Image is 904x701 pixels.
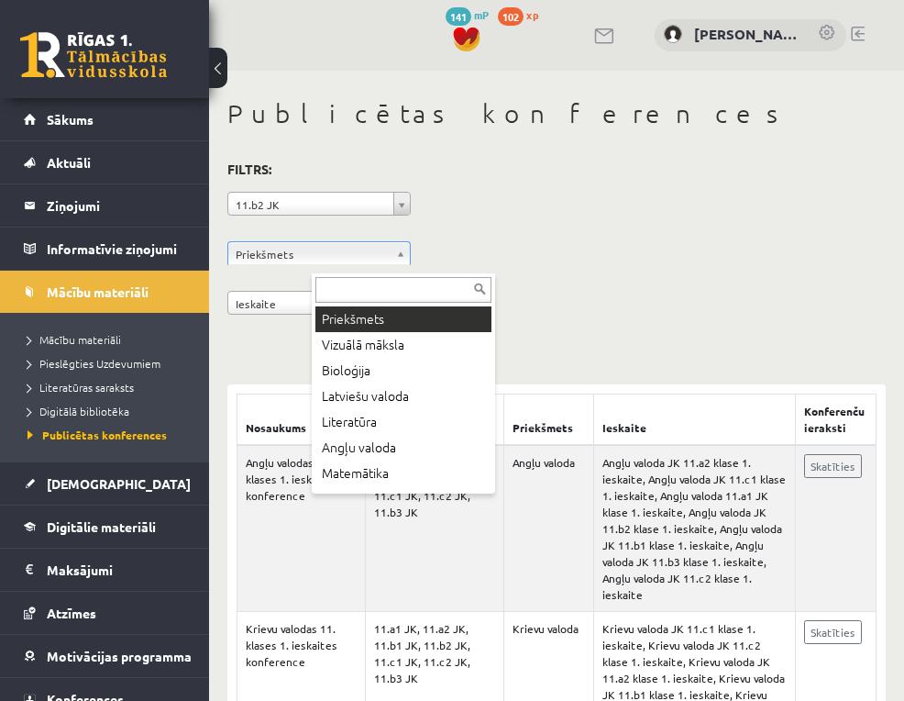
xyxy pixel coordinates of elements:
div: Bioloģija [315,358,491,384]
div: Priekšmets [315,306,491,332]
div: Literatūra [315,409,491,435]
div: Matemātika [315,461,491,486]
div: Latviešu valoda [315,384,491,409]
div: Angļu valoda [315,435,491,461]
div: Vizuālā māksla [315,332,491,358]
div: Latvijas un pasaules vēsture [315,486,491,512]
